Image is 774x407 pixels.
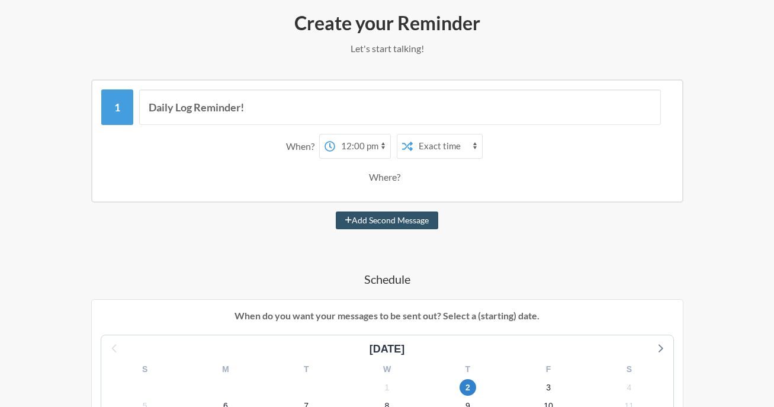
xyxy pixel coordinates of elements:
[378,379,395,396] span: Saturday, November 1, 2025
[460,379,476,396] span: Sunday, November 2, 2025
[508,360,589,379] div: F
[185,360,266,379] div: M
[266,360,346,379] div: T
[44,41,731,56] p: Let's start talking!
[428,360,508,379] div: T
[44,271,731,287] h4: Schedule
[369,165,405,190] div: Where?
[540,379,557,396] span: Monday, November 3, 2025
[336,211,438,229] button: Add Second Message
[44,11,731,36] h2: Create your Reminder
[346,360,427,379] div: W
[139,89,661,125] input: Message
[105,360,185,379] div: S
[621,379,637,396] span: Tuesday, November 4, 2025
[365,341,410,357] div: [DATE]
[101,309,674,323] p: When do you want your messages to be sent out? Select a (starting) date.
[286,134,319,159] div: When?
[589,360,669,379] div: S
